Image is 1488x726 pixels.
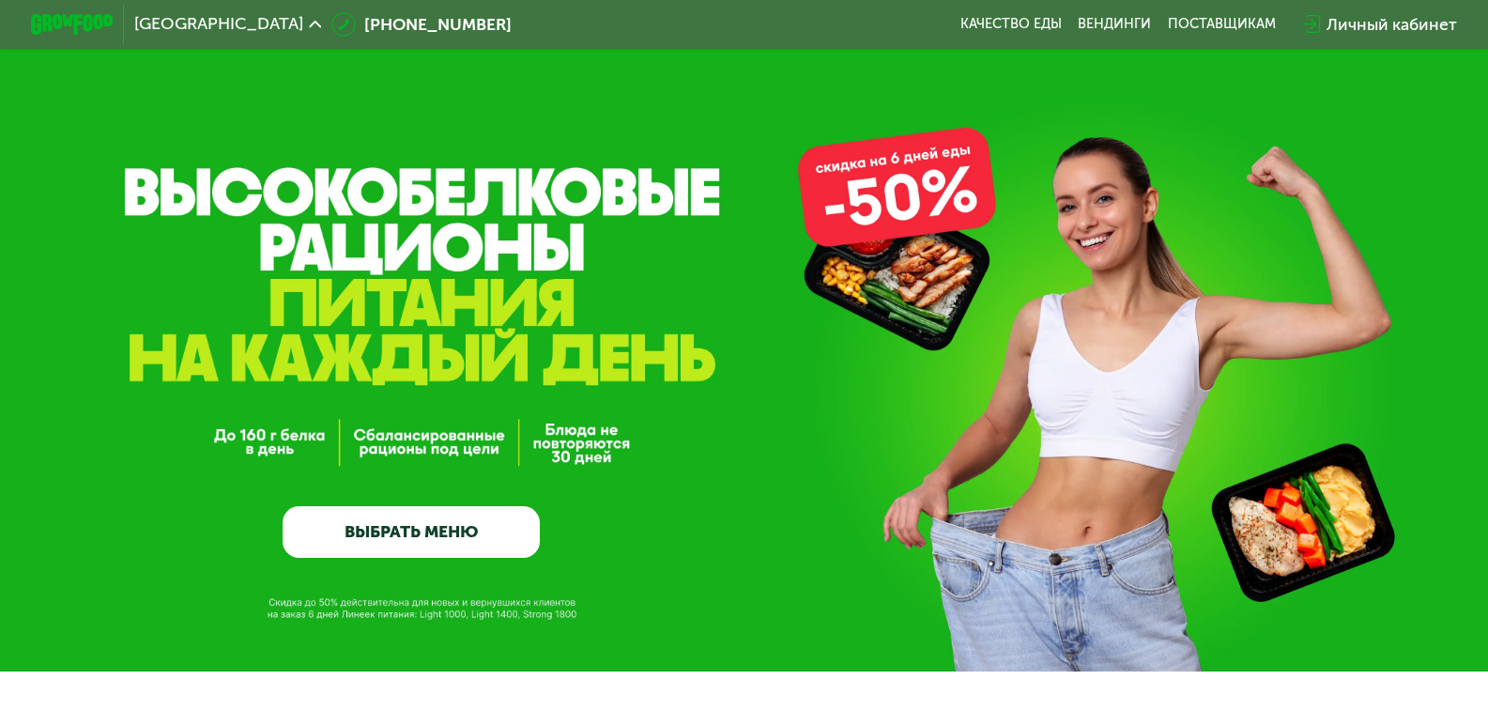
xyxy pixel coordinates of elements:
[1078,16,1151,33] a: Вендинги
[134,16,303,33] span: [GEOGRAPHIC_DATA]
[1168,16,1276,33] div: поставщикам
[960,16,1062,33] a: Качество еды
[331,12,512,37] a: [PHONE_NUMBER]
[1327,12,1457,37] div: Личный кабинет
[283,506,540,558] a: ВЫБРАТЬ МЕНЮ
